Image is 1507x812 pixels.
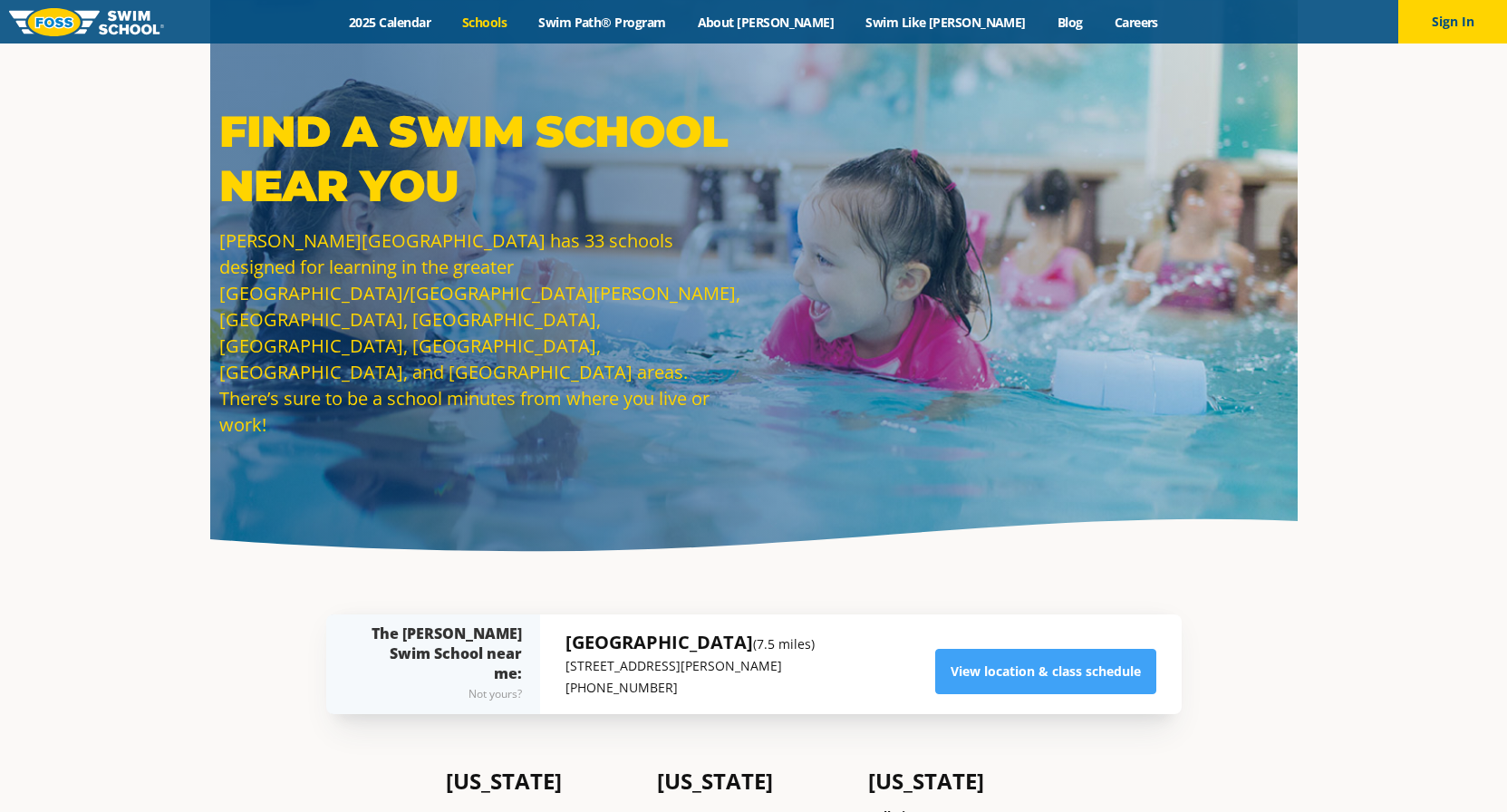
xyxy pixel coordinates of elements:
p: [PERSON_NAME][GEOGRAPHIC_DATA] has 33 schools designed for learning in the greater [GEOGRAPHIC_DA... [219,227,745,438]
a: Swim Like [PERSON_NAME] [850,14,1042,31]
h4: [US_STATE] [446,768,639,794]
a: Swim Path® Program [523,14,681,31]
a: 2025 Calendar [333,14,447,31]
p: Find a Swim School Near You [219,104,745,213]
h4: [US_STATE] [657,768,850,794]
h5: [GEOGRAPHIC_DATA] [565,630,815,655]
a: Schools [447,14,523,31]
a: Blog [1041,14,1098,31]
a: About [PERSON_NAME] [681,14,850,31]
div: Not yours? [362,683,522,705]
a: Careers [1098,14,1174,31]
h4: [US_STATE] [868,768,1061,794]
small: (7.5 miles) [753,635,815,652]
p: [STREET_ADDRESS][PERSON_NAME] [565,655,815,677]
a: View location & class schedule [935,649,1156,694]
img: FOSS Swim School Logo [9,8,164,36]
div: The [PERSON_NAME] Swim School near me: [362,623,522,705]
p: [PHONE_NUMBER] [565,677,815,699]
